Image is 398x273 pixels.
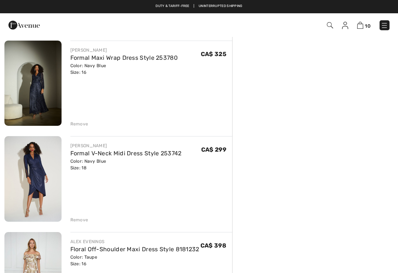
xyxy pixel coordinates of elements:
div: Color: Navy Blue Size: 18 [70,158,182,171]
div: Remove [70,121,88,127]
img: Formal V-Neck Midi Dress Style 253742 [4,136,62,222]
img: Shopping Bag [357,22,363,29]
span: CA$ 325 [201,51,226,58]
div: [PERSON_NAME] [70,142,182,149]
a: 1ère Avenue [8,21,40,28]
img: 1ère Avenue [8,18,40,32]
a: 10 [357,21,371,30]
div: [PERSON_NAME] [70,47,178,53]
span: 10 [365,23,371,29]
a: Formal V-Neck Midi Dress Style 253742 [70,150,182,157]
div: ALEX EVENINGS [70,238,199,245]
img: Menu [381,22,388,29]
img: Search [327,22,333,28]
div: Color: Navy Blue Size: 16 [70,62,178,76]
img: Formal Maxi Wrap Dress Style 253780 [4,41,62,126]
img: My Info [342,22,348,29]
span: CA$ 398 [200,242,226,249]
a: Floral Off-Shoulder Maxi Dress Style 8181232 [70,246,199,253]
a: Formal Maxi Wrap Dress Style 253780 [70,54,178,61]
a: Duty & tariff-free | Uninterrupted shipping [156,4,242,8]
div: Remove [70,217,88,223]
span: CA$ 299 [201,146,226,153]
div: Color: Taupe Size: 16 [70,254,199,267]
